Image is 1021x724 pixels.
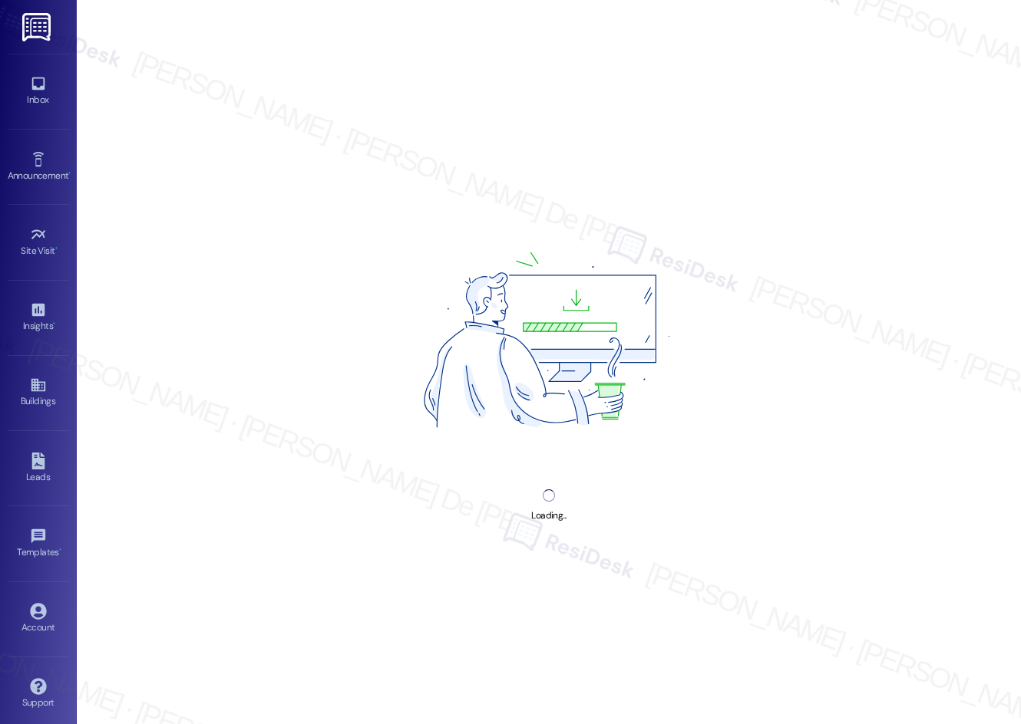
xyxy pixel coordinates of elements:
[8,523,69,564] a: Templates •
[8,673,69,715] a: Support
[8,71,69,112] a: Inbox
[59,545,61,555] span: •
[68,168,71,179] span: •
[53,318,55,329] span: •
[55,243,58,254] span: •
[22,13,54,41] img: ResiDesk Logo
[8,372,69,413] a: Buildings
[531,508,566,524] div: Loading...
[8,297,69,338] a: Insights •
[8,222,69,263] a: Site Visit •
[8,448,69,489] a: Leads
[8,598,69,640] a: Account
